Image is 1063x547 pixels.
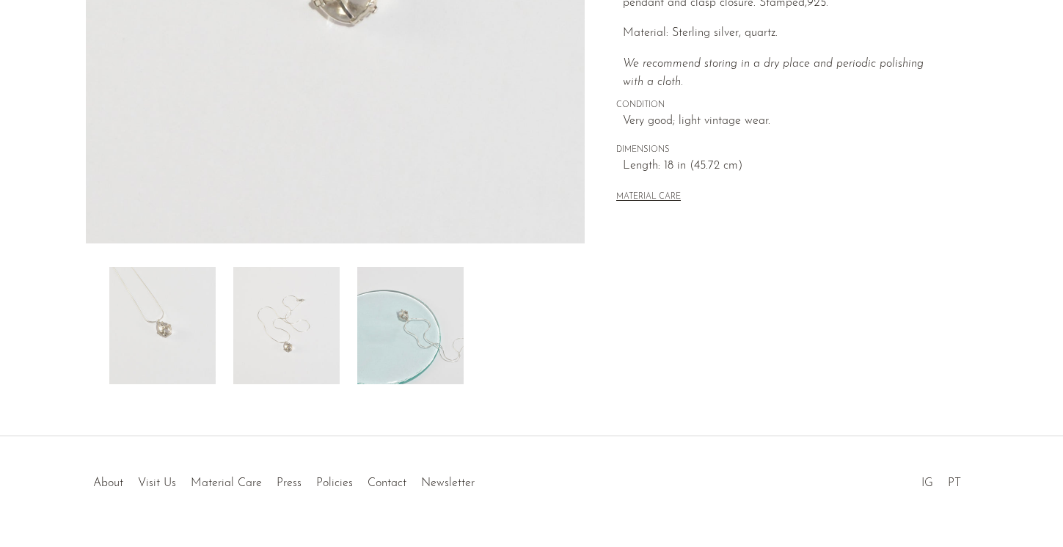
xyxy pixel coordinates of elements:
ul: Social Medias [914,466,968,493]
a: Visit Us [138,477,176,489]
span: CONDITION [616,99,946,112]
img: Caged Quartz Pendant Necklace [233,267,340,384]
i: We recommend storing in a dry place and periodic polishing with a cloth. [623,58,924,89]
button: MATERIAL CARE [616,192,681,203]
a: Contact [368,477,406,489]
a: Material Care [191,477,262,489]
a: Press [277,477,302,489]
a: About [93,477,123,489]
a: IG [921,477,933,489]
p: Material: Sterling silver, quartz. [623,24,946,43]
span: Very good; light vintage wear. [623,112,946,131]
a: PT [948,477,961,489]
a: Policies [316,477,353,489]
span: DIMENSIONS [616,144,946,157]
ul: Quick links [86,466,482,493]
img: Caged Quartz Pendant Necklace [109,267,216,384]
img: Caged Quartz Pendant Necklace [357,267,464,384]
span: Length: 18 in (45.72 cm) [623,157,946,176]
